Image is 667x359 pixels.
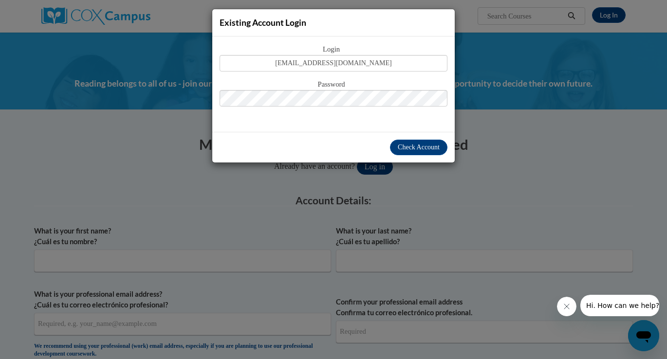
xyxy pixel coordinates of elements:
span: Check Account [398,144,440,151]
span: Existing Account Login [220,18,306,28]
button: Check Account [390,140,447,155]
iframe: Message from company [580,295,659,316]
iframe: Close message [557,297,576,316]
span: Login [220,44,447,55]
span: Password [220,79,447,90]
